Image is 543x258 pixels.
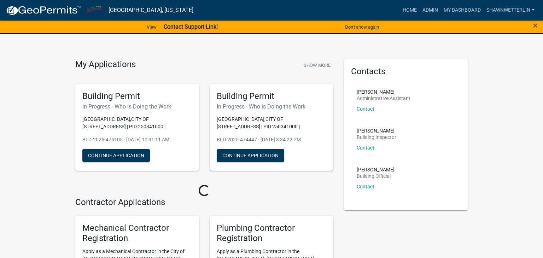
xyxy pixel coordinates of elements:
[217,103,326,110] h6: In Progress - Who is Doing the Work
[75,197,333,207] h4: Contractor Applications
[357,106,374,112] a: Contact
[441,4,484,17] a: My Dashboard
[301,59,333,71] button: Show More
[357,128,396,133] p: [PERSON_NAME]
[164,23,218,30] strong: Contact Support Link!
[357,135,396,140] p: Building Inspector
[357,184,374,189] a: Contact
[357,89,410,94] p: [PERSON_NAME]
[357,174,395,178] p: Building Official
[357,145,374,151] a: Contact
[217,91,326,101] h5: Building Permit
[109,4,193,16] a: [GEOGRAPHIC_DATA], [US_STATE]
[217,116,326,130] p: [GEOGRAPHIC_DATA],CITY OF [STREET_ADDRESS] | PID 250341000 |
[484,4,537,17] a: ShawnWetterlin
[82,91,192,101] h5: Building Permit
[420,4,441,17] a: Admin
[82,136,192,143] p: BLD-2025-475105 - [DATE] 10:31:11 AM
[357,167,395,172] p: [PERSON_NAME]
[357,96,410,101] p: Administrative Assistant
[351,66,461,77] h5: Contacts
[82,103,192,110] h6: In Progress - Who is Doing the Work
[342,21,382,33] button: Don't show again
[82,116,192,130] p: [GEOGRAPHIC_DATA],CITY OF [STREET_ADDRESS] | PID 250341000 |
[75,59,136,70] h4: My Applications
[217,149,284,162] button: Continue Application
[533,21,538,30] button: Close
[144,21,159,33] a: View
[217,223,326,244] h5: Plumbing Contractor Registration
[217,136,326,143] p: BLD-2025-474447 - [DATE] 3:34:22 PM
[400,4,420,17] a: Home
[82,149,150,162] button: Continue Application
[533,20,538,30] span: ×
[87,5,103,15] img: City of La Crescent, Minnesota
[82,223,192,244] h5: Mechanical Contractor Registration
